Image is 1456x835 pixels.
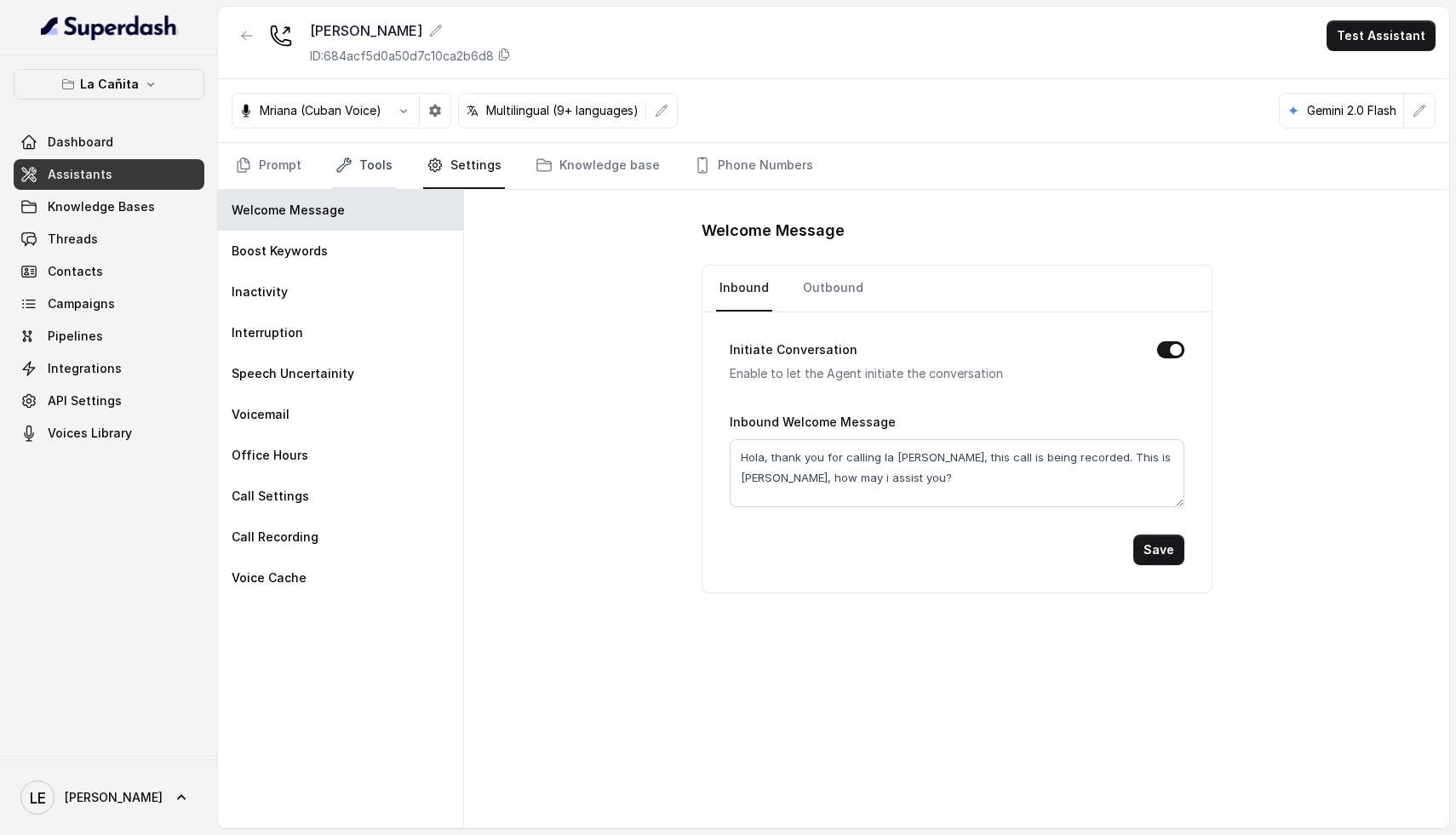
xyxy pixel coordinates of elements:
[532,143,663,189] a: Knowledge base
[232,243,328,260] p: Boost Keywords
[48,198,155,215] span: Knowledge Bases
[232,365,354,382] p: Speech Uncertainity
[232,406,289,423] p: Voicemail
[730,340,857,360] label: Initiate Conversation
[232,143,1436,189] nav: Tabs
[48,134,113,151] span: Dashboard
[48,166,112,183] span: Assistants
[423,143,505,189] a: Settings
[14,69,204,100] button: La Cañita
[48,263,103,280] span: Contacts
[14,256,204,287] a: Contacts
[310,48,494,65] p: ID: 684acf5d0a50d7c10ca2b6d8
[65,789,163,806] span: [PERSON_NAME]
[14,321,204,352] a: Pipelines
[730,415,896,429] label: Inbound Welcome Message
[80,74,139,94] p: La Cañita
[232,202,345,219] p: Welcome Message
[232,569,307,586] p: Voice Cache
[1287,104,1300,117] svg: google logo
[232,143,305,189] a: Prompt
[232,447,308,464] p: Office Hours
[730,363,1130,384] p: Enable to let the Agent initiate the conversation
[48,231,98,248] span: Threads
[716,266,772,312] a: Inbound
[486,102,639,119] p: Multilingual (9+ languages)
[332,143,396,189] a: Tools
[14,224,204,255] a: Threads
[800,266,867,312] a: Outbound
[48,392,122,409] span: API Settings
[232,283,288,300] p: Inactivity
[1307,102,1396,119] p: Gemini 2.0 Flash
[48,425,132,442] span: Voices Library
[716,266,1198,312] nav: Tabs
[1327,20,1436,51] button: Test Assistant
[232,529,318,546] p: Call Recording
[232,488,309,505] p: Call Settings
[14,289,204,319] a: Campaigns
[691,143,817,189] a: Phone Numbers
[14,418,204,449] a: Voices Library
[14,159,204,190] a: Assistants
[310,20,511,41] div: [PERSON_NAME]
[48,328,103,345] span: Pipelines
[702,217,1212,244] h1: Welcome Message
[14,386,204,416] a: API Settings
[1133,535,1184,565] button: Save
[41,14,178,41] img: light.svg
[14,192,204,222] a: Knowledge Bases
[14,774,204,821] a: [PERSON_NAME]
[48,360,122,377] span: Integrations
[260,102,381,119] p: Mriana (Cuban Voice)
[14,353,204,384] a: Integrations
[232,324,303,341] p: Interruption
[14,127,204,157] a: Dashboard
[48,295,115,312] span: Campaigns
[730,439,1184,507] textarea: Hola, thank you for calling la [PERSON_NAME], this call is being recorded. This is [PERSON_NAME],...
[30,789,46,807] text: LE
